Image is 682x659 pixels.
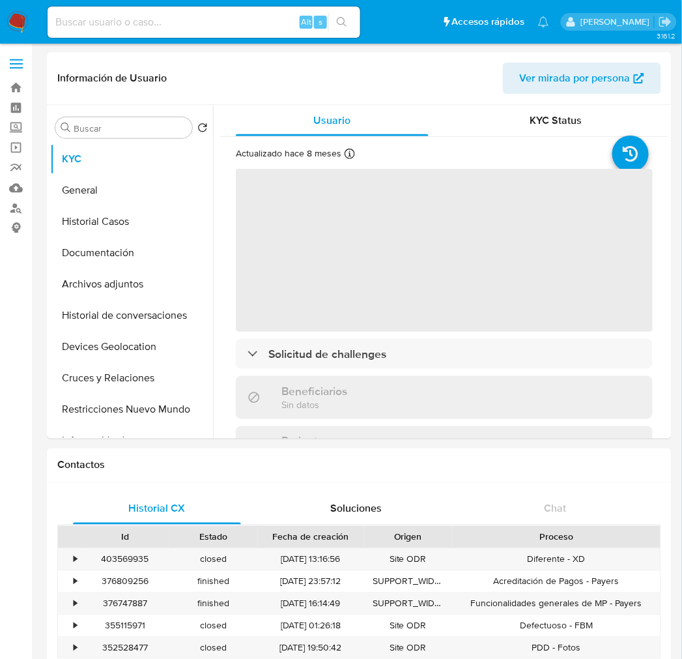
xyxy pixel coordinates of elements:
div: • [74,553,77,566]
input: Buscar [74,123,187,134]
button: Volver al orden por defecto [197,123,208,137]
div: • [74,576,77,588]
div: 352528477 [81,637,169,659]
div: SUPPORT_WIDGET_MP_MOBILE [364,593,453,615]
span: Chat [545,501,567,516]
div: 403569935 [81,549,169,570]
button: Historial de conversaciones [50,300,213,331]
div: closed [169,637,258,659]
div: Funcionalidades generales de MP - Payers [452,593,661,615]
button: Documentación [50,237,213,269]
div: 355115971 [81,615,169,637]
div: Origen [373,531,444,544]
div: Site ODR [364,637,453,659]
div: 376747887 [81,593,169,615]
span: Ver mirada por persona [520,63,631,94]
div: finished [169,593,258,615]
div: Defectuoso - FBM [452,615,661,637]
button: General [50,175,213,206]
div: • [74,642,77,654]
span: s [319,16,322,28]
div: SUPPORT_WIDGET_MP_MOBILE [364,571,453,593]
div: Site ODR [364,549,453,570]
a: Notificaciones [538,16,549,27]
button: Cruces y Relaciones [50,362,213,394]
div: Acreditación de Pagos - Payers [452,571,661,593]
p: Actualizado hace 8 meses [236,147,341,160]
span: Usuario [314,113,351,128]
div: Parientes [236,426,653,469]
span: Accesos rápidos [452,15,525,29]
button: Restricciones Nuevo Mundo [50,394,213,425]
input: Buscar usuario o caso... [48,14,360,31]
div: closed [169,615,258,637]
p: Sin datos [281,398,347,411]
div: closed [169,549,258,570]
div: BeneficiariosSin datos [236,376,653,418]
div: PDD - Fotos [452,637,661,659]
h1: Información de Usuario [57,72,167,85]
div: Site ODR [364,615,453,637]
div: [DATE] 16:14:49 [258,593,364,615]
span: Soluciones [330,501,382,516]
div: Solicitud de challenges [236,339,653,369]
div: Id [90,531,160,544]
p: fernando.ftapiamartinez@mercadolibre.com.mx [580,16,654,28]
h3: Beneficiarios [281,384,347,398]
button: Información de accesos [50,425,213,456]
div: Proceso [461,531,651,544]
h3: Parientes [281,434,330,448]
div: finished [169,571,258,593]
span: ‌ [236,169,653,332]
div: • [74,598,77,610]
div: Estado [178,531,249,544]
button: Ver mirada por persona [503,63,661,94]
h3: Solicitud de challenges [268,347,386,361]
div: [DATE] 19:50:42 [258,637,364,659]
span: Alt [301,16,311,28]
div: [DATE] 13:16:56 [258,549,364,570]
button: search-icon [328,13,355,31]
button: Archivos adjuntos [50,269,213,300]
button: KYC [50,143,213,175]
h1: Contactos [57,459,661,472]
a: Salir [659,15,672,29]
div: Diferente - XD [452,549,661,570]
div: [DATE] 23:57:12 [258,571,364,593]
button: Devices Geolocation [50,331,213,362]
div: [DATE] 01:26:18 [258,615,364,637]
div: • [74,620,77,632]
button: Buscar [61,123,71,133]
span: Historial CX [128,501,185,516]
span: KYC Status [530,113,582,128]
div: Fecha de creación [267,531,355,544]
button: Historial Casos [50,206,213,237]
div: 376809256 [81,571,169,593]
